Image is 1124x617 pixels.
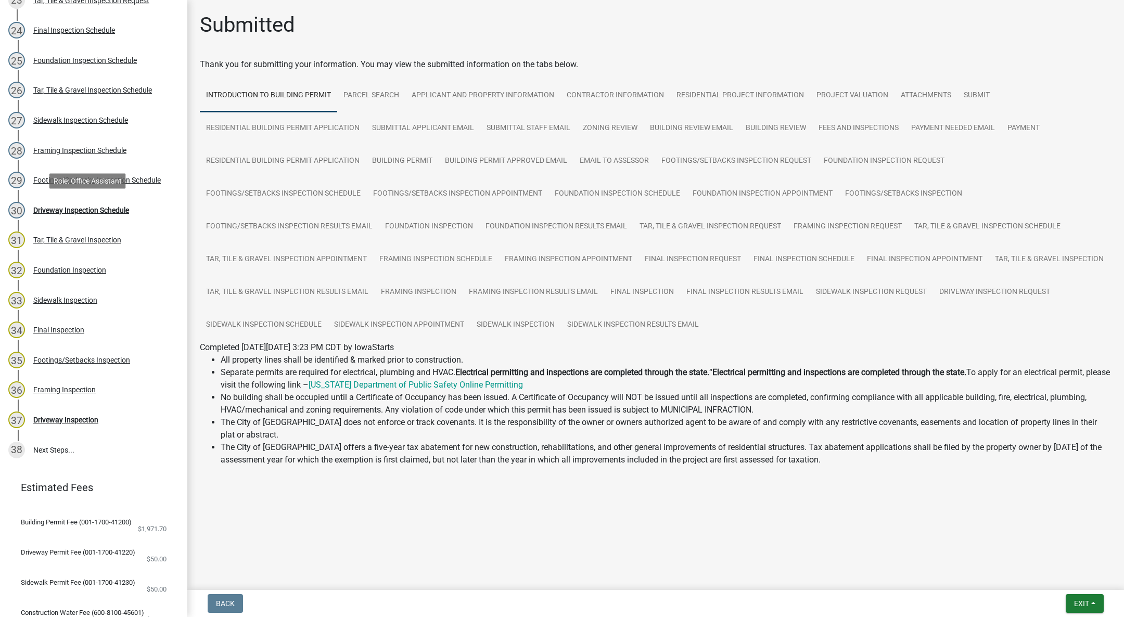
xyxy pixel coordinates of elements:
div: Final Inspection [33,326,84,333]
li: The City of [GEOGRAPHIC_DATA] does not enforce or track covenants. It is the responsibility of th... [221,416,1112,441]
a: Tar, Tile & Gravel Inspection Schedule [908,210,1067,243]
a: Residential Building Permit Application [200,145,366,178]
a: Final Inspection Request [638,243,747,276]
div: 33 [8,292,25,308]
a: Tar, Tile & Gravel Inspection Request [633,210,787,243]
a: Foundation Inspection [379,210,479,243]
a: Introduction to Building Permit [200,79,337,112]
div: 28 [8,142,25,159]
a: Tar, Tile & Gravel Inspection [989,243,1110,276]
span: Driveway Permit Fee (001-1700-41220) [21,549,135,556]
a: Zoning Review [577,112,644,145]
button: Back [208,594,243,613]
div: Role: Office Assistant [49,173,126,188]
a: Tar, Tile & Gravel Inspection Appointment [200,243,373,276]
div: 36 [8,381,25,398]
div: Sidewalk Inspection Schedule [33,117,128,124]
div: 24 [8,22,25,38]
div: Foundation Inspection Schedule [33,57,137,64]
div: 37 [8,412,25,428]
a: Building Review [739,112,812,145]
a: Residential Project Information [670,79,810,112]
a: Framing Inspection Appointment [499,243,638,276]
div: Sidewalk Inspection [33,297,97,304]
a: Final Inspection [604,276,680,309]
a: Footings/Setbacks Inspection [839,177,968,211]
span: Exit [1074,599,1089,608]
a: Building Review Email [644,112,739,145]
div: Framing Inspection Schedule [33,147,126,154]
span: $50.00 [147,556,167,562]
a: Email to Assessor [573,145,655,178]
span: $50.00 [147,586,167,593]
a: Sidewalk Inspection Schedule [200,308,328,342]
a: Submittal Applicant Email [366,112,480,145]
a: Building Permit [366,145,439,178]
div: Foundation Inspection [33,266,106,274]
a: Residential Building Permit Application [200,112,366,145]
a: Footings/setbacks Inspection Appointment [367,177,548,211]
div: Footings/Setbacks Inspection Schedule [33,176,161,184]
div: 34 [8,322,25,338]
div: Footings/Setbacks Inspection [33,356,130,364]
div: Thank you for submitting your information. You may view the submitted information on the tabs below. [200,58,1112,71]
a: Submit [957,79,996,112]
div: Tar, Tile & Gravel Inspection [33,236,121,243]
li: Separate permits are required for electrical, plumbing and HVAC. “ To apply for an electrical per... [221,366,1112,391]
span: Construction Water Fee (600-8100-45601) [21,609,144,616]
a: Footings/Setbacks Inspection Request [655,145,818,178]
div: 30 [8,202,25,218]
a: Final Inspection Appointment [861,243,989,276]
div: 26 [8,82,25,98]
a: Foundation Inspection Request [818,145,951,178]
div: Final Inspection Schedule [33,27,115,34]
div: 29 [8,172,25,188]
a: Applicant and Property Information [405,79,560,112]
div: Framing Inspection [33,386,96,393]
a: [US_STATE] Department of Public Safety Online Permitting [309,380,523,390]
a: Payment [1001,112,1046,145]
span: Sidewalk Permit Fee (001-1700-41230) [21,579,135,586]
div: 31 [8,232,25,248]
a: Foundation Inspection Appointment [686,177,839,211]
a: Project Valuation [810,79,895,112]
a: Framing Inspection Request [787,210,908,243]
a: Estimated Fees [8,477,171,498]
a: Framing Inspection [375,276,463,309]
li: No building shall be occupied until a Certificate of Occupancy has been issued. A Certificate of ... [221,391,1112,416]
a: Framing Inspection Schedule [373,243,499,276]
a: Payment Needed Email [905,112,1001,145]
div: 32 [8,262,25,278]
a: Framing Inspection Results Email [463,276,604,309]
a: Foundation Inspection Schedule [548,177,686,211]
div: 35 [8,352,25,368]
div: 38 [8,442,25,458]
a: Parcel search [337,79,405,112]
strong: Electrical permitting and inspections are completed through the state. [712,367,966,377]
div: Driveway Inspection Schedule [33,207,129,214]
a: Driveway Inspection Request [933,276,1056,309]
a: Footing/Setbacks Inspection Results Email [200,210,379,243]
a: Fees and Inspections [812,112,905,145]
a: Final Inspection Schedule [747,243,861,276]
a: Sidewalk Inspection [470,308,561,342]
span: Completed [DATE][DATE] 3:23 PM CDT by IowaStarts [200,342,394,352]
a: Foundation Inspection Results Email [479,210,633,243]
button: Exit [1066,594,1104,613]
span: Back [216,599,235,608]
a: Tar, Tile & Gravel Inspection Results Email [200,276,375,309]
li: All property lines shall be identified & marked prior to construction. [221,354,1112,366]
a: Final Inspection Results Email [680,276,810,309]
span: $1,971.70 [138,525,167,532]
a: Footings/Setbacks Inspection Schedule [200,177,367,211]
a: Sidewalk Inspection Request [810,276,933,309]
a: Submittal Staff Email [480,112,577,145]
a: Attachments [895,79,957,112]
h1: Submitted [200,12,295,37]
a: Sidewalk Inspection Results Email [561,308,705,342]
div: Tar, Tile & Gravel Inspection Schedule [33,86,152,94]
div: 27 [8,112,25,128]
a: Contractor Information [560,79,670,112]
a: Sidewalk Inspection Appointment [328,308,470,342]
div: 25 [8,52,25,69]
